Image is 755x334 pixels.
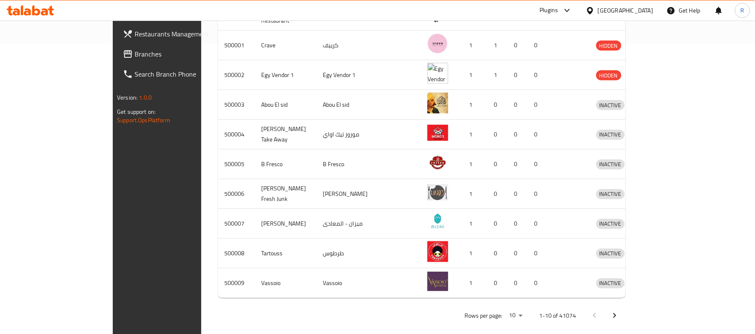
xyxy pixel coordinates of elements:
[528,209,548,239] td: 0
[488,90,508,120] td: 0
[255,120,317,149] td: [PERSON_NAME] Take Away
[116,24,239,44] a: Restaurants Management
[508,149,528,179] td: 0
[427,271,448,292] img: Vassoio
[427,92,448,113] img: Abou El sid
[596,100,625,110] span: INACTIVE
[427,182,448,203] img: Lujo's Fresh Junk
[427,122,448,143] img: Moro's Take Away
[488,209,508,239] td: 0
[117,92,138,103] span: Version:
[458,60,488,90] td: 1
[539,311,576,321] p: 1-10 of 41074
[139,92,152,103] span: 1.0.0
[508,239,528,268] td: 0
[506,309,526,322] div: Rows per page:
[528,239,548,268] td: 0
[255,179,317,209] td: [PERSON_NAME] Fresh Junk
[427,152,448,173] img: B Fresco
[508,120,528,149] td: 0
[488,31,508,60] td: 1
[488,60,508,90] td: 1
[255,209,317,239] td: [PERSON_NAME]
[255,31,317,60] td: Crave
[596,71,621,80] span: HIDDEN
[508,90,528,120] td: 0
[488,120,508,149] td: 0
[488,179,508,209] td: 0
[135,29,232,39] span: Restaurants Management
[508,268,528,298] td: 0
[596,219,625,229] span: INACTIVE
[458,31,488,60] td: 1
[464,311,502,321] p: Rows per page:
[596,159,625,169] span: INACTIVE
[596,130,625,139] span: INACTIVE
[528,60,548,90] td: 0
[255,149,317,179] td: B Fresco
[427,63,448,84] img: Egy Vendor 1
[458,149,488,179] td: 1
[508,209,528,239] td: 0
[596,189,625,199] span: INACTIVE
[317,31,378,60] td: كرييف
[458,90,488,120] td: 1
[117,115,170,126] a: Support.OpsPlatform
[596,278,625,288] span: INACTIVE
[135,69,232,79] span: Search Branch Phone
[317,60,378,90] td: Egy Vendor 1
[458,120,488,149] td: 1
[596,159,625,170] div: INACTIVE
[508,60,528,90] td: 0
[427,241,448,262] img: Tartouss
[508,179,528,209] td: 0
[528,90,548,120] td: 0
[255,60,317,90] td: Egy Vendor 1
[740,6,744,15] span: R
[317,239,378,268] td: طرطوس
[116,64,239,84] a: Search Branch Phone
[596,41,621,51] span: HIDDEN
[488,239,508,268] td: 0
[116,44,239,64] a: Branches
[508,31,528,60] td: 0
[488,268,508,298] td: 0
[317,90,378,120] td: Abou El sid
[135,49,232,59] span: Branches
[528,120,548,149] td: 0
[598,6,653,15] div: [GEOGRAPHIC_DATA]
[255,90,317,120] td: Abou El sid
[317,120,378,149] td: موروز تيك اواي
[596,249,625,258] span: INACTIVE
[317,268,378,298] td: Vassoio
[605,306,625,326] button: Next page
[528,149,548,179] td: 0
[427,33,448,54] img: Crave
[596,70,621,80] div: HIDDEN
[317,209,378,239] td: ميزان - المعادى
[255,239,317,268] td: Tartouss
[317,179,378,209] td: [PERSON_NAME]
[458,268,488,298] td: 1
[117,106,156,117] span: Get support on:
[596,100,625,110] div: INACTIVE
[488,149,508,179] td: 0
[317,149,378,179] td: B Fresco
[528,31,548,60] td: 0
[528,179,548,209] td: 0
[427,211,448,232] img: Mizan - Maadi
[458,239,488,268] td: 1
[596,278,625,288] div: INACTIVE
[528,268,548,298] td: 0
[540,5,558,15] div: Plugins
[458,179,488,209] td: 1
[458,209,488,239] td: 1
[255,268,317,298] td: Vassoio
